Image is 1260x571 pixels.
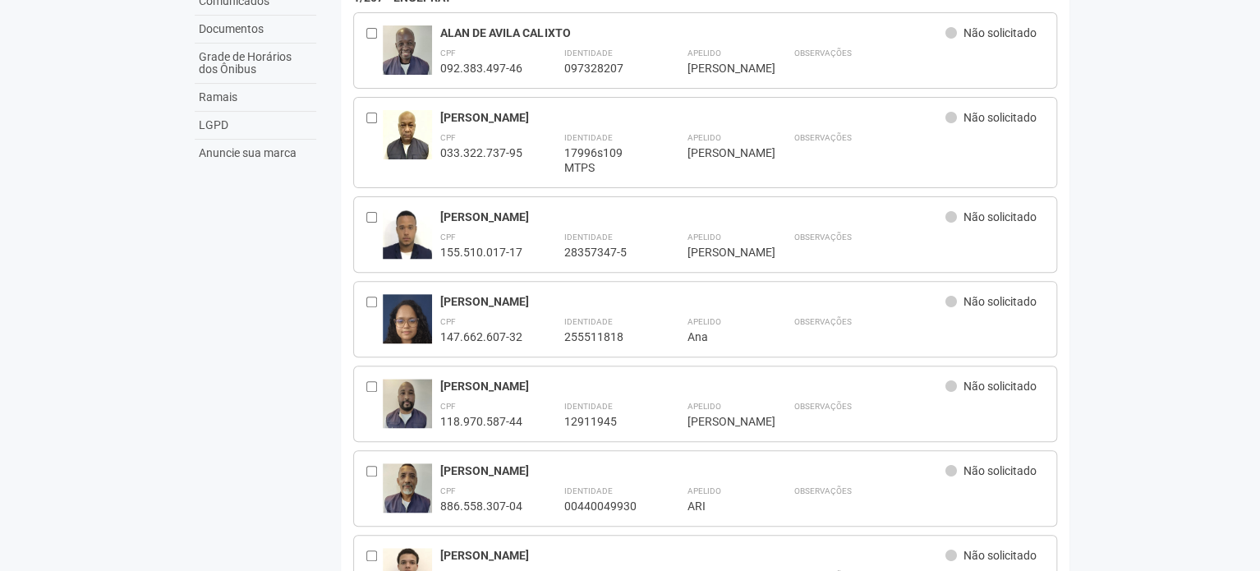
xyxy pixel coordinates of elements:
[563,402,612,411] strong: Identidade
[793,317,851,326] strong: Observações
[440,48,456,58] strong: CPF
[563,329,646,344] div: 255511818
[440,210,945,224] div: [PERSON_NAME]
[383,25,432,88] img: user.jpg
[195,44,316,84] a: Grade de Horários dos Ônibus
[687,414,752,429] div: [PERSON_NAME]
[687,233,720,242] strong: Apelido
[687,486,720,495] strong: Apelido
[963,210,1037,223] span: Não solicitado
[440,245,522,260] div: 155.510.017-17
[793,233,851,242] strong: Observações
[383,463,432,522] img: user.jpg
[563,317,612,326] strong: Identidade
[383,294,432,382] img: user.jpg
[195,140,316,167] a: Anuncie sua marca
[793,486,851,495] strong: Observações
[687,133,720,142] strong: Apelido
[963,464,1037,477] span: Não solicitado
[440,548,945,563] div: [PERSON_NAME]
[440,499,522,513] div: 886.558.307-04
[563,145,646,175] div: 17996s109 MTPS
[195,16,316,44] a: Documentos
[563,133,612,142] strong: Identidade
[687,499,752,513] div: ARI
[440,294,945,309] div: [PERSON_NAME]
[793,48,851,58] strong: Observações
[440,329,522,344] div: 147.662.607-32
[195,112,316,140] a: LGPD
[963,549,1037,562] span: Não solicitado
[793,402,851,411] strong: Observações
[687,329,752,344] div: Ana
[383,110,432,163] img: user.jpg
[687,402,720,411] strong: Apelido
[563,499,646,513] div: 00440049930
[440,402,456,411] strong: CPF
[963,26,1037,39] span: Não solicitado
[440,379,945,394] div: [PERSON_NAME]
[440,145,522,160] div: 033.322.737-95
[563,245,646,260] div: 28357347-5
[687,145,752,160] div: [PERSON_NAME]
[687,245,752,260] div: [PERSON_NAME]
[440,110,945,125] div: [PERSON_NAME]
[563,48,612,58] strong: Identidade
[440,317,456,326] strong: CPF
[440,414,522,429] div: 118.970.587-44
[383,210,432,265] img: user.jpg
[687,317,720,326] strong: Apelido
[440,133,456,142] strong: CPF
[440,463,945,478] div: [PERSON_NAME]
[963,111,1037,124] span: Não solicitado
[563,61,646,76] div: 097328207
[383,379,432,433] img: user.jpg
[563,414,646,429] div: 12911945
[563,233,612,242] strong: Identidade
[687,48,720,58] strong: Apelido
[440,233,456,242] strong: CPF
[440,25,945,40] div: ALAN DE AVILA CALIXTO
[687,61,752,76] div: [PERSON_NAME]
[563,486,612,495] strong: Identidade
[963,295,1037,308] span: Não solicitado
[963,380,1037,393] span: Não solicitado
[440,486,456,495] strong: CPF
[195,84,316,112] a: Ramais
[440,61,522,76] div: 092.383.497-46
[793,133,851,142] strong: Observações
